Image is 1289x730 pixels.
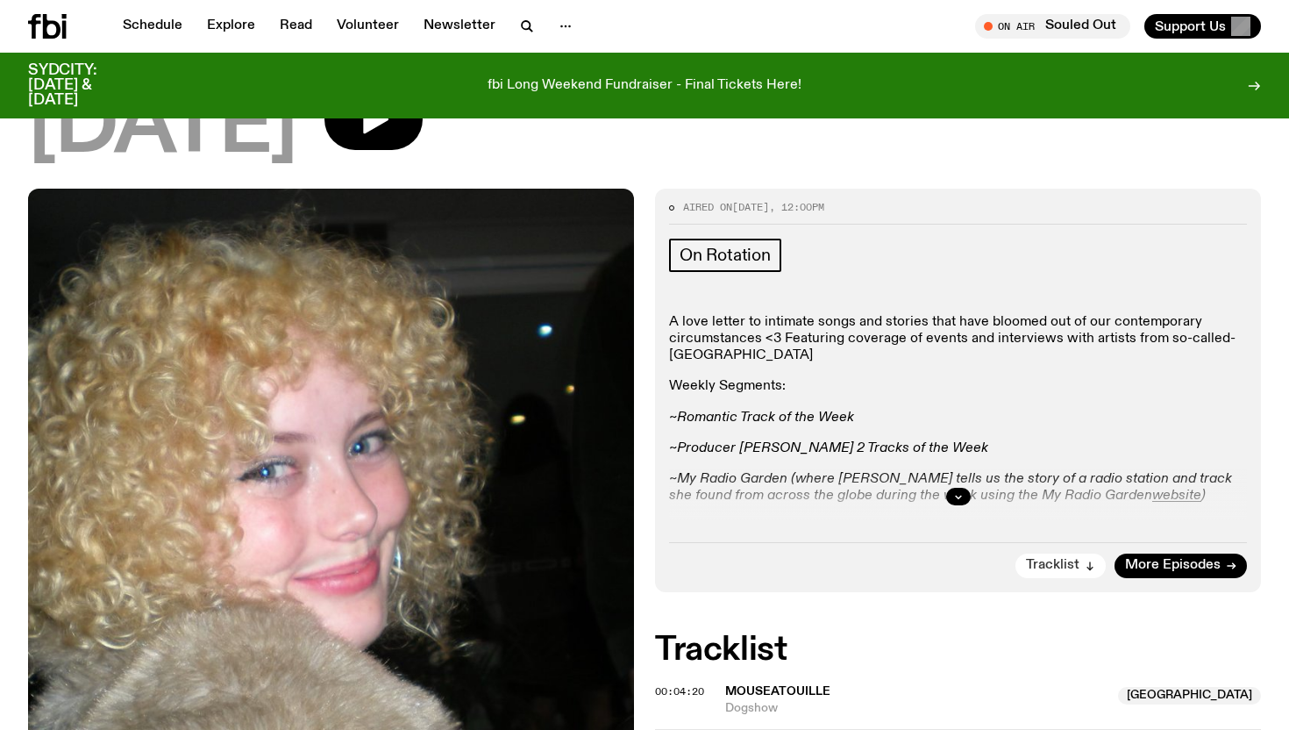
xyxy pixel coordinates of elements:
[655,684,704,698] span: 00:04:20
[975,14,1130,39] button: On AirSouled Out
[1115,554,1247,578] a: More Episodes
[488,78,801,94] p: fbi Long Weekend Fundraiser - Final Tickets Here!
[669,314,1247,365] p: A love letter to intimate songs and stories that have bloomed out of our contemporary circumstanc...
[269,14,323,39] a: Read
[669,378,1247,395] p: Weekly Segments:
[680,246,771,265] span: On Rotation
[1015,554,1106,578] button: Tracklist
[732,200,769,214] span: [DATE]
[725,685,830,698] span: Mouseatouille
[669,239,781,272] a: On Rotation
[655,687,704,697] button: 00:04:20
[1155,18,1226,34] span: Support Us
[28,63,140,108] h3: SYDCITY: [DATE] & [DATE]
[413,14,506,39] a: Newsletter
[1125,559,1221,572] span: More Episodes
[112,14,193,39] a: Schedule
[326,14,409,39] a: Volunteer
[1144,14,1261,39] button: Support Us
[28,89,296,168] span: [DATE]
[769,200,824,214] span: , 12:00pm
[669,411,854,425] em: ~Romantic Track of the Week
[1118,687,1261,705] span: [GEOGRAPHIC_DATA]
[669,441,988,455] em: ~Producer [PERSON_NAME] 2 Tracks of the Week
[725,700,1107,717] span: Dogshow
[655,634,1261,666] h2: Tracklist
[196,14,266,39] a: Explore
[1026,559,1079,572] span: Tracklist
[683,200,732,214] span: Aired on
